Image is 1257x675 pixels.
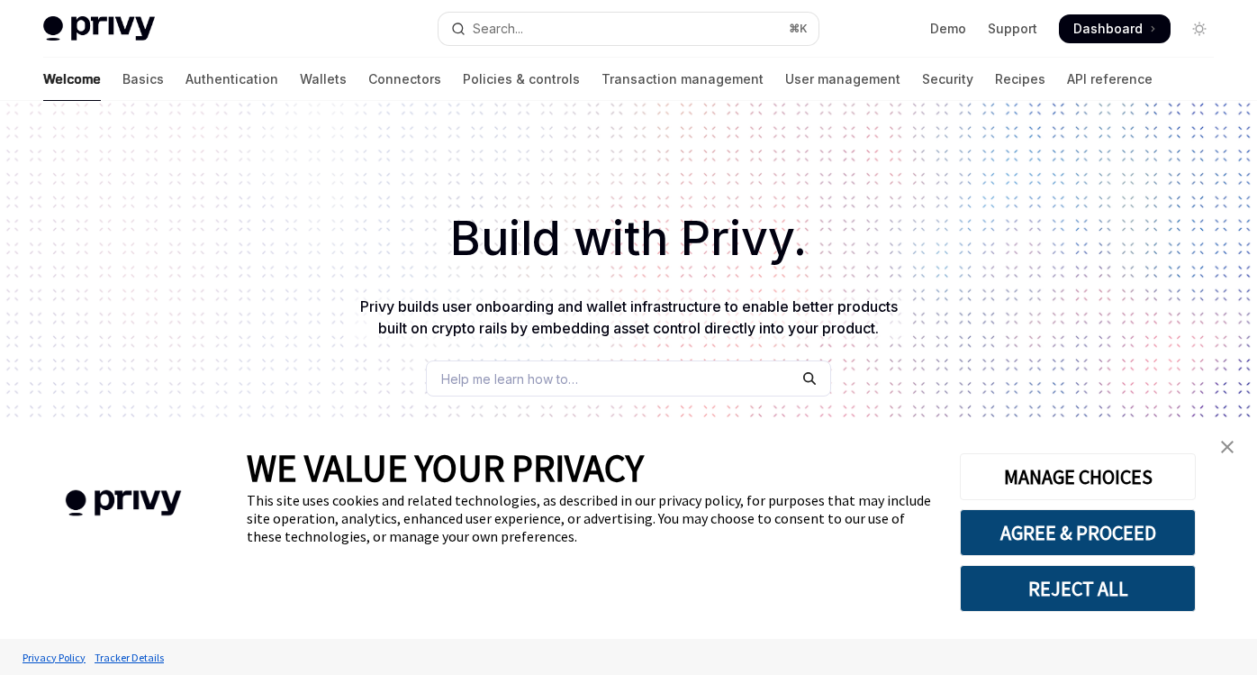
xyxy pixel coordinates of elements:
span: ⌘ K [789,22,808,36]
img: close banner [1221,441,1234,453]
span: Help me learn how to… [441,369,578,388]
a: Authentication [185,58,278,101]
span: Dashboard [1073,20,1143,38]
a: Demo [930,20,966,38]
div: Search... [473,18,523,40]
a: User management [785,58,900,101]
a: API reference [1067,58,1153,101]
a: Policies & controls [463,58,580,101]
img: light logo [43,16,155,41]
span: WE VALUE YOUR PRIVACY [247,444,644,491]
button: Toggle dark mode [1185,14,1214,43]
a: close banner [1209,429,1245,465]
button: REJECT ALL [960,565,1196,612]
a: Connectors [368,58,441,101]
a: Recipes [995,58,1045,101]
a: Support [988,20,1037,38]
a: Welcome [43,58,101,101]
a: Tracker Details [90,642,168,673]
a: Wallets [300,58,347,101]
a: Privacy Policy [18,642,90,673]
a: Transaction management [601,58,764,101]
button: Open search [439,13,819,45]
div: This site uses cookies and related technologies, as described in our privacy policy, for purposes... [247,491,933,545]
a: Dashboard [1059,14,1171,43]
span: Privy builds user onboarding and wallet infrastructure to enable better products built on crypto ... [360,297,898,337]
img: company logo [27,464,220,543]
h1: Build with Privy. [29,204,1228,274]
button: AGREE & PROCEED [960,509,1196,556]
a: Basics [122,58,164,101]
a: Security [922,58,973,101]
button: MANAGE CHOICES [960,453,1196,500]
